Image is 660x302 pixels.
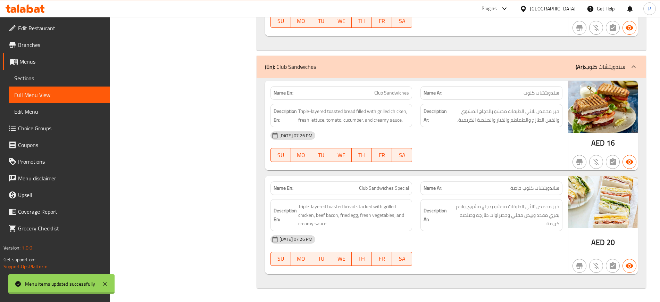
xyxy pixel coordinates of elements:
span: Version: [3,243,20,252]
span: ساندويتشات كلوب خاصة [510,185,559,192]
button: Not branch specific item [573,155,586,169]
p: سندويتشات كلوب [576,63,625,71]
span: SA [395,150,409,160]
button: MO [291,14,311,28]
button: Purchased item [589,21,603,35]
div: [GEOGRAPHIC_DATA] [530,5,576,13]
button: SU [270,148,291,162]
span: Branches [18,41,105,49]
div: (En): Club Sandwiches(Ar):سندويتشات كلوب [257,56,646,78]
button: Not branch specific item [573,259,586,273]
span: [DATE] 07:26 PM [277,236,315,243]
button: SA [392,252,412,266]
span: سندويتشات كلوب [524,89,559,97]
button: TU [311,252,331,266]
button: Available [623,259,636,273]
span: 20 [607,236,615,249]
button: TH [352,14,372,28]
span: Edit Menu [14,107,105,116]
button: TH [352,252,372,266]
button: Purchased item [589,259,603,273]
a: Choice Groups [3,120,110,137]
span: MO [294,16,308,26]
span: خبز محمص ثلاثي الطبقات محشو بدجاج مشوي ولحم بقري مقدد وبيض مقلي وخضراوات طازجة وصلصة كريمة [448,202,559,228]
span: SU [274,254,288,264]
span: SU [274,150,288,160]
div: Plugins [482,5,497,13]
button: Not has choices [606,155,620,169]
strong: Name Ar: [424,185,442,192]
span: TH [354,254,369,264]
span: Choice Groups [18,124,105,132]
span: P [648,5,651,13]
button: TU [311,148,331,162]
a: Promotions [3,153,110,170]
span: TU [314,254,328,264]
button: Purchased item [589,155,603,169]
span: AED [591,236,605,249]
button: Available [623,21,636,35]
span: 1.0.0 [22,243,32,252]
span: [DATE] 07:26 PM [277,132,315,139]
img: Club_Sandwiches_Special638906687134100770.jpg [568,176,638,228]
span: WE [334,150,349,160]
span: Triple-layered toasted bread stacked with grilled chicken, beef bacon, fried egg, fresh vegetable... [298,202,409,228]
button: FR [372,148,392,162]
span: Club Sandwiches Special [359,185,409,192]
button: SU [270,14,291,28]
button: Not has choices [606,21,620,35]
span: Get support on: [3,255,35,264]
a: Grocery Checklist [3,220,110,237]
span: Menus [19,57,105,66]
button: TU [311,14,331,28]
span: MO [294,150,308,160]
span: Full Menu View [14,91,105,99]
button: SU [270,252,291,266]
a: Menu disclaimer [3,170,110,187]
span: SU [274,16,288,26]
span: TH [354,16,369,26]
a: Menus [3,53,110,70]
span: TU [314,16,328,26]
button: MO [291,252,311,266]
button: SA [392,148,412,162]
button: FR [372,252,392,266]
button: SA [392,14,412,28]
span: MO [294,254,308,264]
strong: Name En: [274,89,293,97]
span: FR [375,16,389,26]
div: Menu items updated successfully [25,280,95,288]
span: FR [375,254,389,264]
button: WE [331,148,351,162]
span: Coverage Report [18,207,105,216]
b: (En): [265,62,275,72]
span: Coupons [18,141,105,149]
button: FR [372,14,392,28]
span: WE [334,16,349,26]
span: AED [591,136,605,150]
a: Coupons [3,137,110,153]
strong: Description Ar: [424,206,447,223]
span: Promotions [18,157,105,166]
span: TU [314,150,328,160]
a: Branches [3,36,110,53]
span: 16 [607,136,615,150]
strong: Description En: [274,206,297,223]
span: SA [395,16,409,26]
a: Upsell [3,187,110,203]
span: Upsell [18,191,105,199]
span: خبز محمص ثلاثي الطبقات محشو بالدجاج المشوي والخس الطازج والطماطم والخيار والصلصة الكريمية. [448,107,559,124]
a: Sections [9,70,110,87]
button: Not has choices [606,259,620,273]
span: Grocery Checklist [18,224,105,232]
span: FR [375,150,389,160]
button: Available [623,155,636,169]
span: Edit Restaurant [18,24,105,32]
span: TH [354,150,369,160]
strong: Description En: [274,107,297,124]
a: Support.OpsPlatform [3,262,48,271]
a: Edit Menu [9,103,110,120]
button: TH [352,148,372,162]
b: (Ar): [576,62,585,72]
span: Club Sandwiches [374,89,409,97]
